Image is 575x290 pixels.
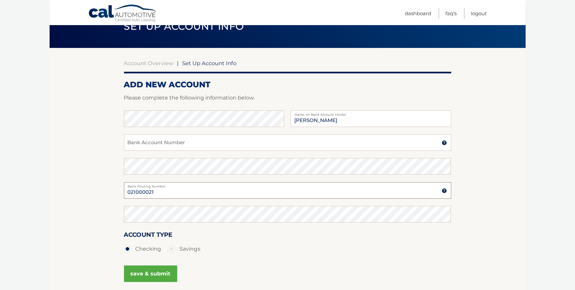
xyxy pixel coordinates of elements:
[183,60,237,66] span: Set Up Account Info
[124,93,451,103] p: Please complete the following information below.
[124,182,451,187] label: Bank Routing Number
[124,20,244,32] span: Set Up Account Info
[405,8,431,19] a: Dashboard
[124,80,451,90] h2: ADD NEW ACCOUNT
[446,8,457,19] a: FAQ's
[177,60,179,66] span: |
[442,140,447,145] img: tooltip.svg
[124,266,177,282] button: save & submit
[442,188,447,193] img: tooltip.svg
[124,182,451,199] input: Bank Routing Number
[88,4,158,23] a: Cal Automotive
[291,110,451,116] label: Name on Bank Account Holder
[124,230,173,242] label: Account Type
[124,134,451,151] input: Bank Account Number
[471,8,487,19] a: Logout
[124,242,161,256] label: Checking
[168,242,200,256] label: Savings
[124,60,174,66] a: Account Overview
[291,110,451,127] input: Name on Account (Account Holder Name)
